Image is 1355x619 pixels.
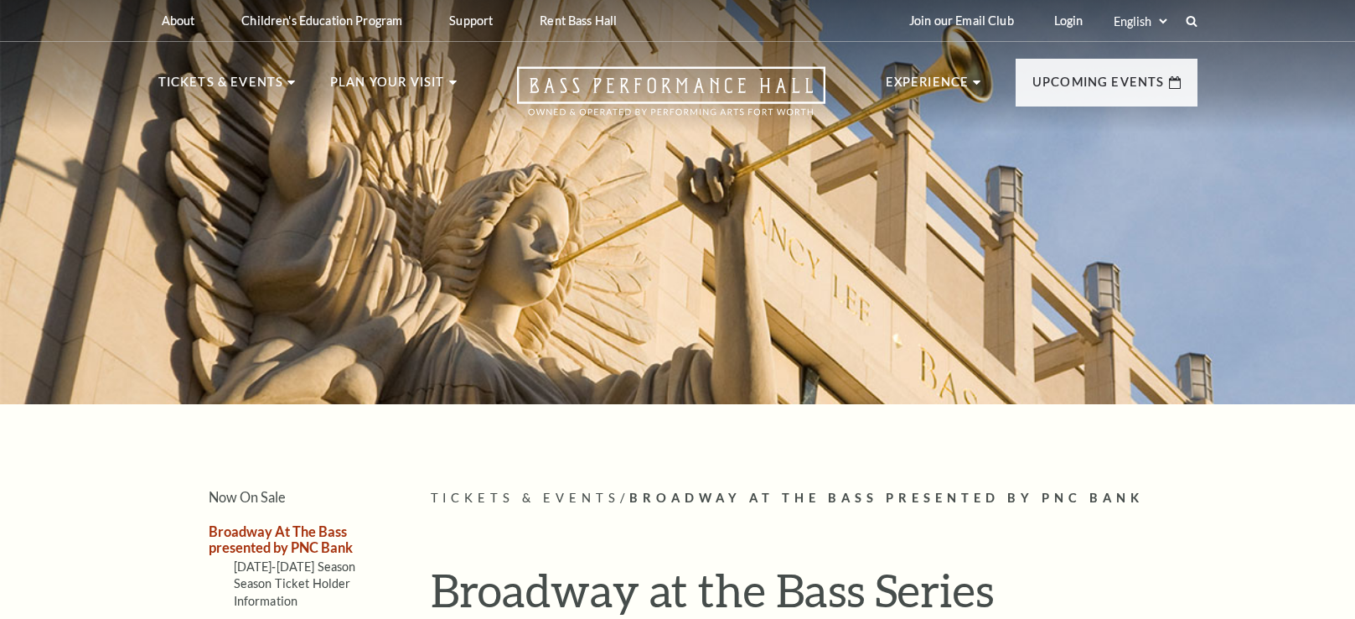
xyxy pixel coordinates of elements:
[162,13,195,28] p: About
[886,72,970,102] p: Experience
[1110,13,1170,29] select: Select:
[629,491,1144,505] span: Broadway At The Bass presented by PNC Bank
[330,72,445,102] p: Plan Your Visit
[1032,72,1165,102] p: Upcoming Events
[431,488,1197,509] p: /
[540,13,617,28] p: Rent Bass Hall
[209,489,286,505] a: Now On Sale
[234,559,356,574] a: [DATE]-[DATE] Season
[449,13,493,28] p: Support
[209,523,353,555] a: Broadway At The Bass presented by PNC Bank
[431,491,621,505] span: Tickets & Events
[234,576,351,607] a: Season Ticket Holder Information
[158,72,284,102] p: Tickets & Events
[241,13,402,28] p: Children's Education Program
